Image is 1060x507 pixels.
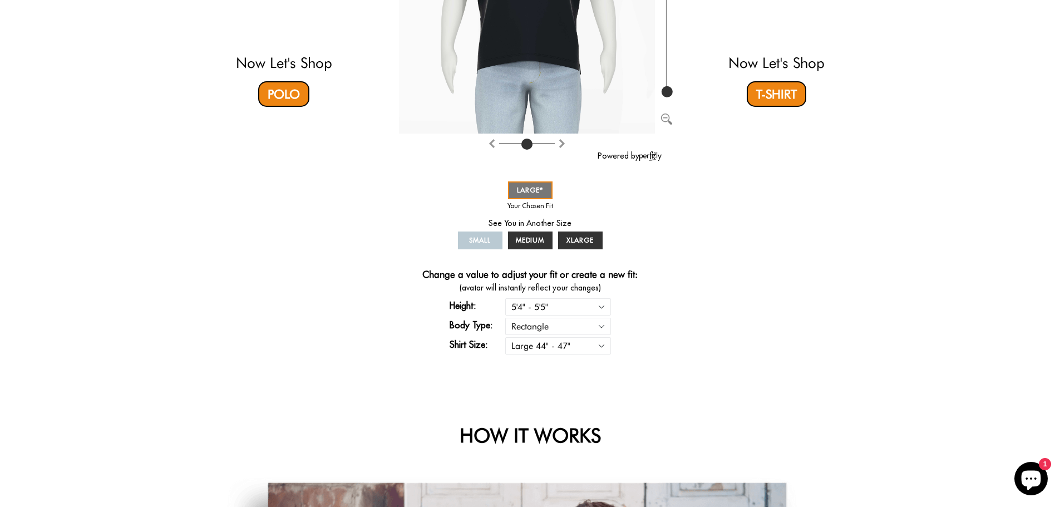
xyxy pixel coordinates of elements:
span: LARGE [517,186,544,194]
span: SMALL [469,236,491,244]
a: Now Let's Shop [728,54,825,71]
img: Rotate clockwise [487,139,496,148]
a: Now Let's Shop [236,54,332,71]
button: Rotate counter clockwise [558,136,566,150]
a: Powered by [598,151,662,161]
a: XLARGE [558,232,603,249]
label: Shirt Size: [450,338,505,351]
img: perfitly-logo_73ae6c82-e2e3-4a36-81b1-9e913f6ac5a1.png [639,151,662,161]
button: Zoom out [661,112,672,123]
span: MEDIUM [516,236,545,244]
h4: Change a value to adjust your fit or create a new fit: [422,269,638,282]
span: (avatar will instantly reflect your changes) [399,282,662,294]
button: Rotate clockwise [487,136,496,150]
span: XLARGE [566,236,594,244]
img: Rotate counter clockwise [558,139,566,148]
label: Body Type: [450,318,505,332]
a: LARGE [508,181,553,199]
label: Height: [450,299,505,312]
h2: HOW IT WORKS [227,424,834,447]
a: SMALL [458,232,502,249]
a: Polo [258,81,309,107]
inbox-online-store-chat: Shopify online store chat [1011,462,1051,498]
img: Zoom out [661,114,672,125]
a: T-Shirt [747,81,806,107]
a: MEDIUM [508,232,553,249]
